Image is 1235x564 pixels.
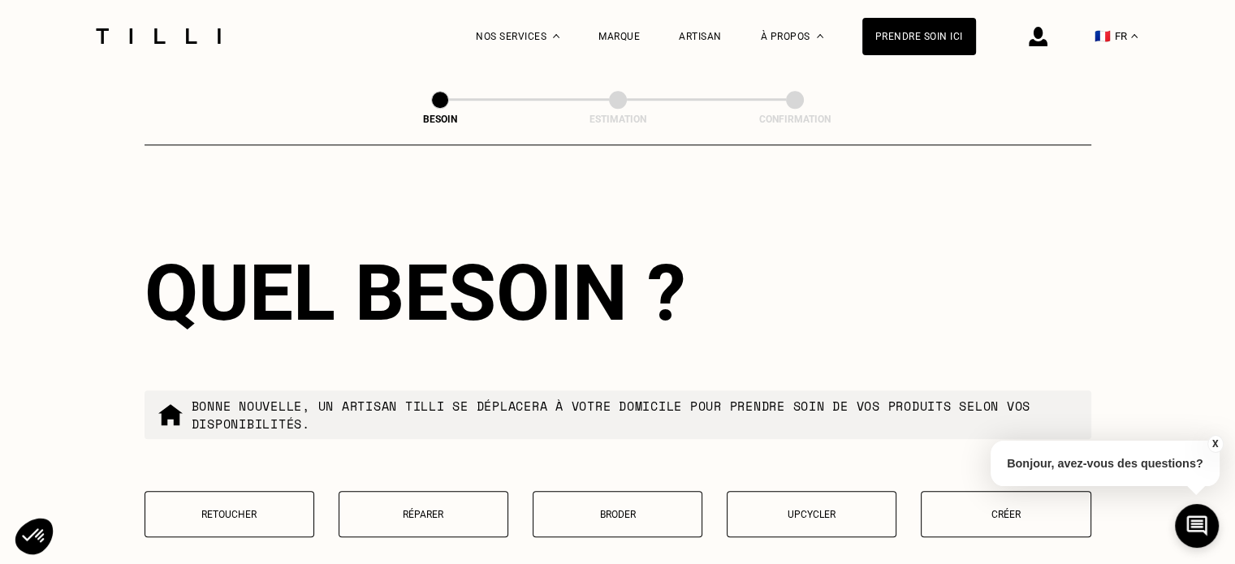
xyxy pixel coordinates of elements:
[145,491,314,537] button: Retoucher
[359,114,521,125] div: Besoin
[862,18,976,55] a: Prendre soin ici
[553,34,559,38] img: Menu déroulant
[1095,28,1111,44] span: 🇫🇷
[542,509,693,520] p: Broder
[679,31,722,42] a: Artisan
[714,114,876,125] div: Confirmation
[90,28,227,44] img: Logo du service de couturière Tilli
[736,509,887,520] p: Upcycler
[192,397,1078,433] p: Bonne nouvelle, un artisan tilli se déplacera à votre domicile pour prendre soin de vos produits ...
[537,114,699,125] div: Estimation
[1131,34,1138,38] img: menu déroulant
[145,248,1091,338] div: Quel besoin ?
[339,491,508,537] button: Réparer
[153,509,305,520] p: Retoucher
[158,402,184,428] img: commande à domicile
[921,491,1090,537] button: Créer
[1207,435,1223,453] button: X
[817,34,823,38] img: Menu déroulant à propos
[930,509,1082,520] p: Créer
[348,509,499,520] p: Réparer
[1029,27,1047,46] img: icône connexion
[991,441,1220,486] p: Bonjour, avez-vous des questions?
[598,31,640,42] a: Marque
[727,491,896,537] button: Upcycler
[533,491,702,537] button: Broder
